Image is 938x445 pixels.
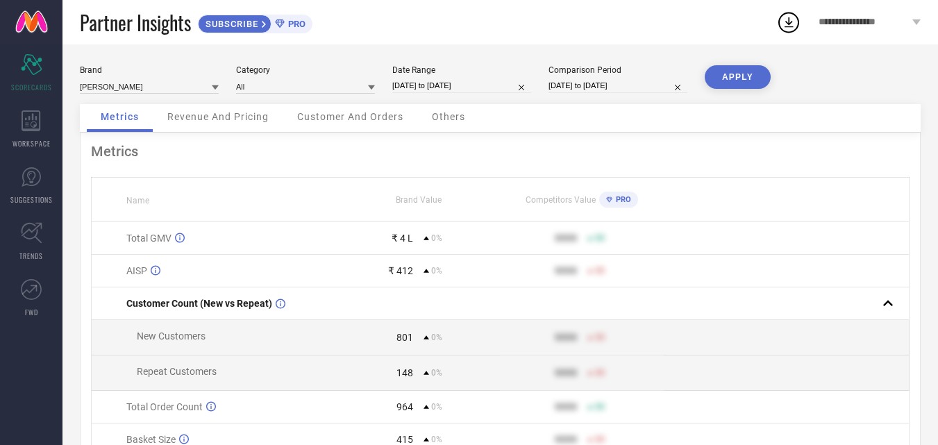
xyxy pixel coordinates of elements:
span: Customer And Orders [297,111,403,122]
div: 801 [396,332,413,343]
span: New Customers [137,330,206,342]
div: Brand [80,65,219,75]
span: 0% [431,333,442,342]
span: 50 [595,333,605,342]
span: 50 [595,233,605,243]
div: Comparison Period [548,65,687,75]
span: Repeat Customers [137,366,217,377]
div: 9999 [555,367,577,378]
div: ₹ 412 [388,265,413,276]
span: 50 [595,368,605,378]
span: FWD [25,307,38,317]
button: APPLY [705,65,771,89]
div: 9999 [555,332,577,343]
span: 0% [431,402,442,412]
span: WORKSPACE [12,138,51,149]
div: 148 [396,367,413,378]
span: Total Order Count [126,401,203,412]
span: 50 [595,266,605,276]
div: ₹ 4 L [392,233,413,244]
div: 415 [396,434,413,445]
span: Brand Value [396,195,442,205]
span: Name [126,196,149,205]
span: 0% [431,435,442,444]
span: SUBSCRIBE [199,19,262,29]
input: Select date range [392,78,531,93]
div: 9999 [555,434,577,445]
span: 50 [595,435,605,444]
span: Partner Insights [80,8,191,37]
span: Customer Count (New vs Repeat) [126,298,272,309]
div: Metrics [91,143,910,160]
span: AISP [126,265,147,276]
span: PRO [285,19,305,29]
span: Others [432,111,465,122]
span: Revenue And Pricing [167,111,269,122]
span: Metrics [101,111,139,122]
span: 0% [431,266,442,276]
span: 0% [431,233,442,243]
span: TRENDS [19,251,43,261]
div: Open download list [776,10,801,35]
a: SUBSCRIBEPRO [198,11,312,33]
span: Basket Size [126,434,176,445]
div: Category [236,65,375,75]
div: 9999 [555,233,577,244]
div: 9999 [555,265,577,276]
span: Total GMV [126,233,171,244]
input: Select comparison period [548,78,687,93]
span: Competitors Value [526,195,596,205]
span: PRO [612,195,631,204]
span: 50 [595,402,605,412]
div: 9999 [555,401,577,412]
div: Date Range [392,65,531,75]
span: SUGGESTIONS [10,194,53,205]
div: 964 [396,401,413,412]
span: SCORECARDS [11,82,52,92]
span: 0% [431,368,442,378]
